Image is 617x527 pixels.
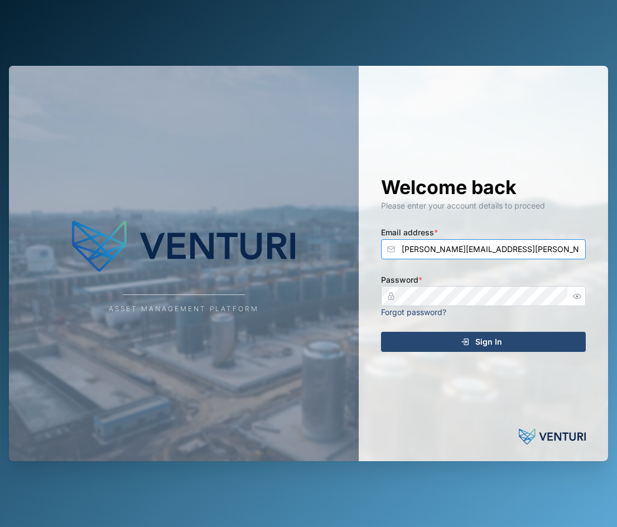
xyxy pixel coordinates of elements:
h1: Welcome back [381,175,586,200]
label: Email address [381,226,438,239]
img: Company Logo [72,213,295,280]
span: Sign In [475,332,502,351]
img: Powered by: Venturi [519,426,586,448]
input: Enter your email [381,239,586,259]
a: Forgot password? [381,307,446,317]
div: Please enter your account details to proceed [381,200,586,212]
div: Asset Management Platform [109,304,259,315]
label: Password [381,274,422,286]
button: Sign In [381,332,586,352]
